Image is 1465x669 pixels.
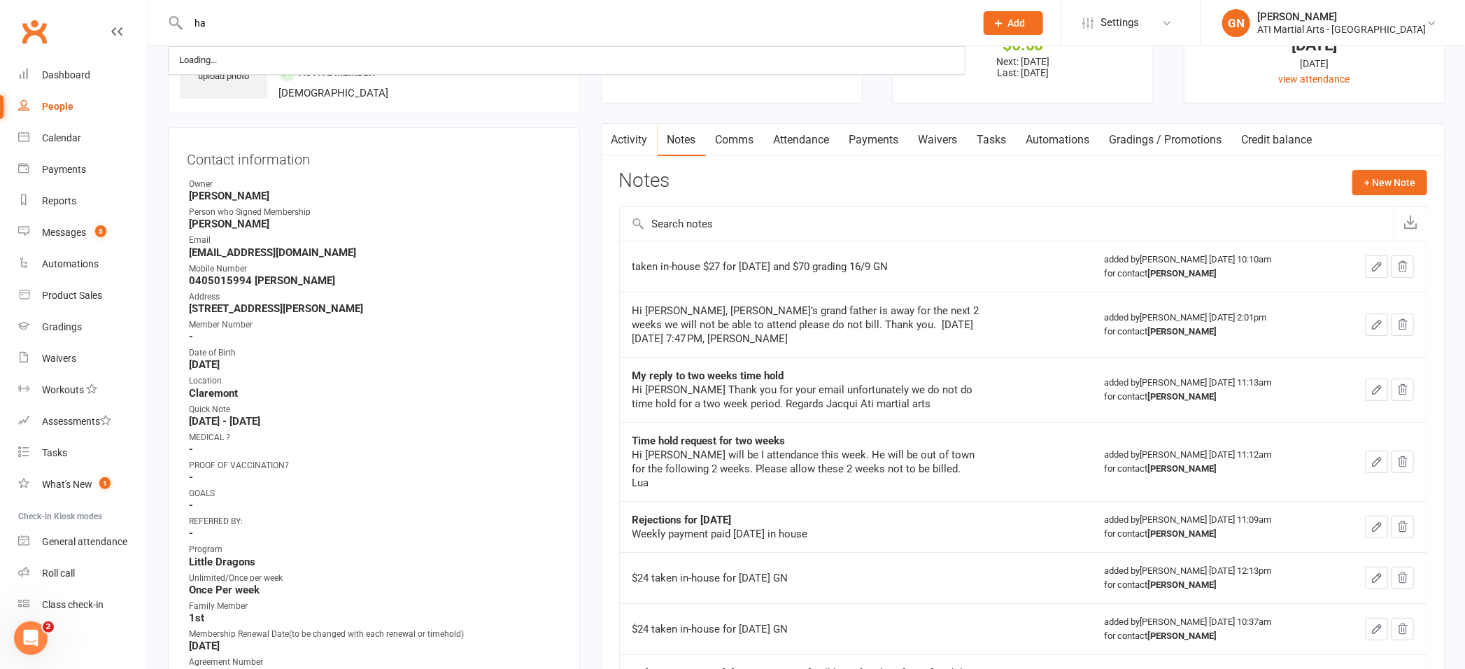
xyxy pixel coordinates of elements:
div: Dashboard [42,69,90,80]
a: Dashboard [18,59,148,91]
strong: 0405015994 [PERSON_NAME] [189,274,561,287]
a: view attendance [1279,73,1350,85]
a: Calendar [18,122,148,154]
div: Reports [42,195,76,206]
a: Tasks [18,437,148,469]
strong: [PERSON_NAME] [1148,528,1217,539]
div: Program [189,543,561,556]
strong: My reply to two weeks time hold [632,369,784,382]
a: Automations [18,248,148,280]
a: Waivers [18,343,148,374]
strong: - [189,527,561,540]
input: Search... [184,13,965,33]
div: added by [PERSON_NAME] [DATE] 12:13pm [1105,564,1322,592]
strong: [PERSON_NAME] [1148,631,1217,641]
a: Gradings [18,311,148,343]
div: Tasks [42,447,67,458]
span: 2 [43,621,54,633]
div: for contact [1105,629,1322,643]
div: for contact [1105,267,1322,281]
a: What's New1 [18,469,148,500]
div: Email [189,234,561,247]
div: Messages [42,227,86,238]
div: Owner [189,178,561,191]
div: added by [PERSON_NAME] [DATE] 2:01pm [1105,311,1322,339]
div: Automations [42,258,99,269]
button: Add [984,11,1043,35]
a: Activity [602,124,658,156]
span: [DEMOGRAPHIC_DATA] [278,87,388,99]
div: ATI Martial Arts - [GEOGRAPHIC_DATA] [1257,23,1426,36]
button: + New Note [1352,170,1427,195]
div: MEDICAL ? [189,431,561,444]
div: People [42,101,73,112]
div: Calendar [42,132,81,143]
div: Mobile Number [189,262,561,276]
div: [DATE] [1197,38,1432,52]
div: GOALS [189,487,561,500]
strong: [PERSON_NAME] [1148,268,1217,279]
div: for contact [1105,527,1322,541]
strong: - [189,471,561,484]
div: PROOF OF VACCINATION? [189,459,561,472]
strong: [PERSON_NAME] [1148,579,1217,590]
div: $24 taken in-house for [DATE] GN [632,571,982,585]
a: Notes [658,124,706,156]
span: 5 [95,225,106,237]
a: Automations [1017,124,1100,156]
h3: Notes [619,170,670,195]
div: added by [PERSON_NAME] [DATE] 11:13am [1105,376,1322,404]
strong: Rejections for [DATE] [632,514,732,526]
div: Gradings [42,321,82,332]
div: added by [PERSON_NAME] [DATE] 11:12am [1105,448,1322,476]
div: Membership Renewal Date(to be changed with each renewal or timehold) [189,628,561,641]
strong: [PERSON_NAME] [189,190,561,202]
div: Hi [PERSON_NAME] will be I attendance this week. He will be out of town for the following 2 weeks... [632,448,982,490]
div: Payments [42,164,86,175]
div: Roll call [42,568,75,579]
strong: [STREET_ADDRESS][PERSON_NAME] [189,302,561,315]
div: Person who Signed Membership [189,206,561,219]
a: Credit balance [1232,124,1322,156]
div: Family Member [189,600,561,613]
div: REFERRED BY: [189,515,561,528]
a: Messages 5 [18,217,148,248]
a: Workouts [18,374,148,406]
div: Loading... [175,50,221,71]
strong: [PERSON_NAME] [189,218,561,230]
div: Hi [PERSON_NAME], [PERSON_NAME]’s grand father is away for the next 2 weeks we will not be able t... [632,304,982,346]
span: Add [1008,17,1026,29]
div: for contact [1105,325,1322,339]
div: Location [189,374,561,388]
a: Attendance [764,124,840,156]
div: $24 taken in-house for [DATE] GN [632,622,982,636]
strong: - [189,499,561,512]
div: Hi [PERSON_NAME] Thank you for your email unfortunately we do not do time hold for a two week per... [632,383,982,411]
div: Workouts [42,384,84,395]
a: Gradings / Promotions [1100,124,1232,156]
a: Assessments [18,406,148,437]
div: added by [PERSON_NAME] [DATE] 10:10am [1105,253,1322,281]
strong: [DATE] [189,640,561,652]
strong: - [189,330,561,343]
div: General attendance [42,536,127,547]
strong: 1st [189,612,561,624]
a: Class kiosk mode [18,589,148,621]
strong: [PERSON_NAME] [1148,326,1217,337]
div: [DATE] [1197,56,1432,71]
a: General attendance kiosk mode [18,526,148,558]
p: Next: [DATE] Last: [DATE] [905,56,1140,78]
div: Class check-in [42,599,104,610]
div: for contact [1105,462,1322,476]
div: taken in-house $27 for [DATE] and $70 grading 16/9 GN [632,260,982,274]
div: Weekly payment paid [DATE] in house [632,527,982,541]
strong: [DATE] - [DATE] [189,415,561,428]
strong: [PERSON_NAME] [1148,463,1217,474]
input: Search notes [620,207,1394,241]
strong: [DATE] [189,358,561,371]
strong: [PERSON_NAME] [1148,391,1217,402]
iframe: Intercom live chat [14,621,48,655]
div: for contact [1105,390,1322,404]
strong: Time hold request for two weeks [632,435,786,447]
a: Payments [840,124,909,156]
